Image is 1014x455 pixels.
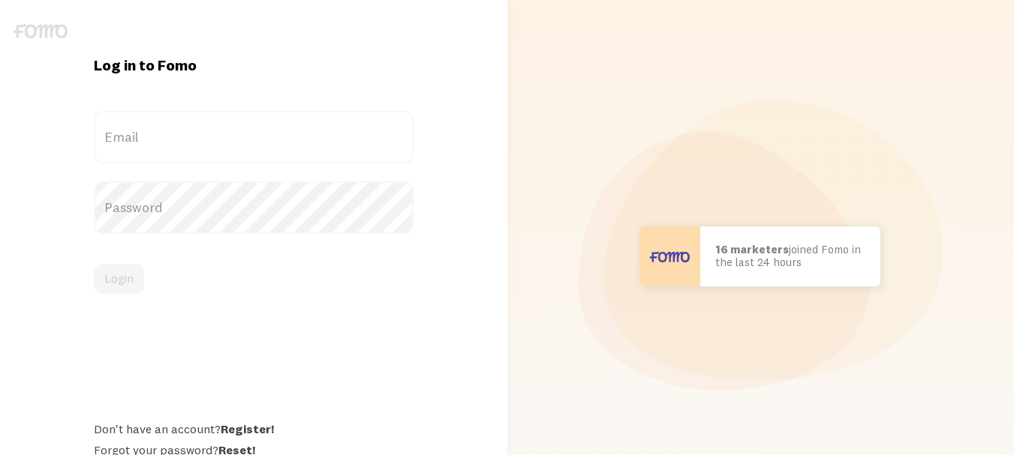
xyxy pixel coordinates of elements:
[94,55,414,75] h1: Log in to Fomo
[640,226,700,286] img: User avatar
[715,242,789,256] b: 16 marketers
[715,244,865,268] p: joined Fomo in the last 24 hours
[14,24,68,38] img: fomo-logo-gray-b99e0e8ada9f9040e2984d0d95b3b12da0074ffd48d1e5cb62ac37fc77b0b268.svg
[94,421,414,436] div: Don't have an account?
[94,181,414,234] label: Password
[221,421,274,436] a: Register!
[94,111,414,163] label: Email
